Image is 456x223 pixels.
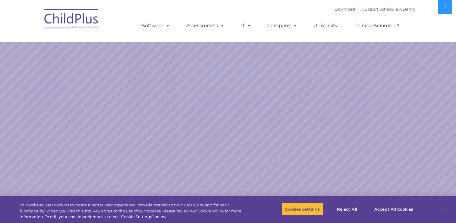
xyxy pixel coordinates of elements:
font: | [335,7,415,11]
button: Cookies Settings [282,203,323,215]
button: Reject All [328,203,366,215]
a: University [307,20,344,32]
a: Schedule A Demo [379,7,415,11]
button: Close [440,202,453,216]
a: Assessments [180,20,231,32]
img: ChildPlus by Procare Solutions [41,5,102,35]
button: Accept All Cookies [371,203,417,215]
a: IT [234,20,257,32]
a: Support [362,7,378,11]
a: Download [335,7,355,11]
a: Software [136,20,176,32]
a: Company [261,20,303,32]
a: Training Scramble!! [348,20,405,32]
div: This website uses cookies to create a better user experience, provide statistics about user visit... [20,202,251,220]
a: Learn More [310,136,386,157]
